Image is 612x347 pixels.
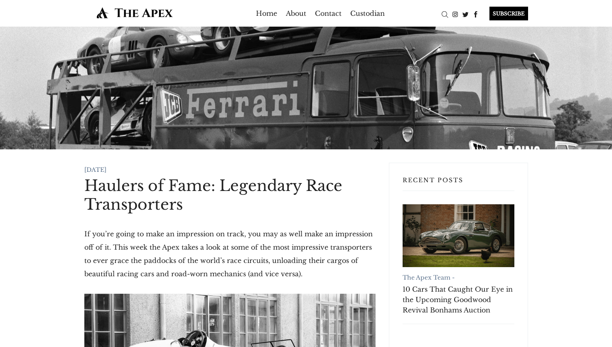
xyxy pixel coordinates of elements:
[84,166,106,173] time: [DATE]
[403,284,514,315] a: 10 Cars That Caught Our Eye in the Upcoming Goodwood Revival Bonhams Auction
[403,274,455,281] a: The Apex Team -
[286,7,306,20] a: About
[84,176,376,214] h1: Haulers of Fame: Legendary Race Transporters
[471,10,481,18] a: Facebook
[315,7,342,20] a: Contact
[256,7,277,20] a: Home
[403,176,514,191] h3: Recent Posts
[84,7,185,19] img: The Apex by Custodian
[403,204,514,267] a: 10 Cars That Caught Our Eye in the Upcoming Goodwood Revival Bonhams Auction
[440,10,450,18] a: Search
[350,7,385,20] a: Custodian
[489,7,528,20] div: SUBSCRIBE
[450,10,460,18] a: Instagram
[460,10,471,18] a: Twitter
[84,227,376,280] p: If you’re going to make an impression on track, you may as well make an impression off of it. Thi...
[481,7,528,20] a: SUBSCRIBE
